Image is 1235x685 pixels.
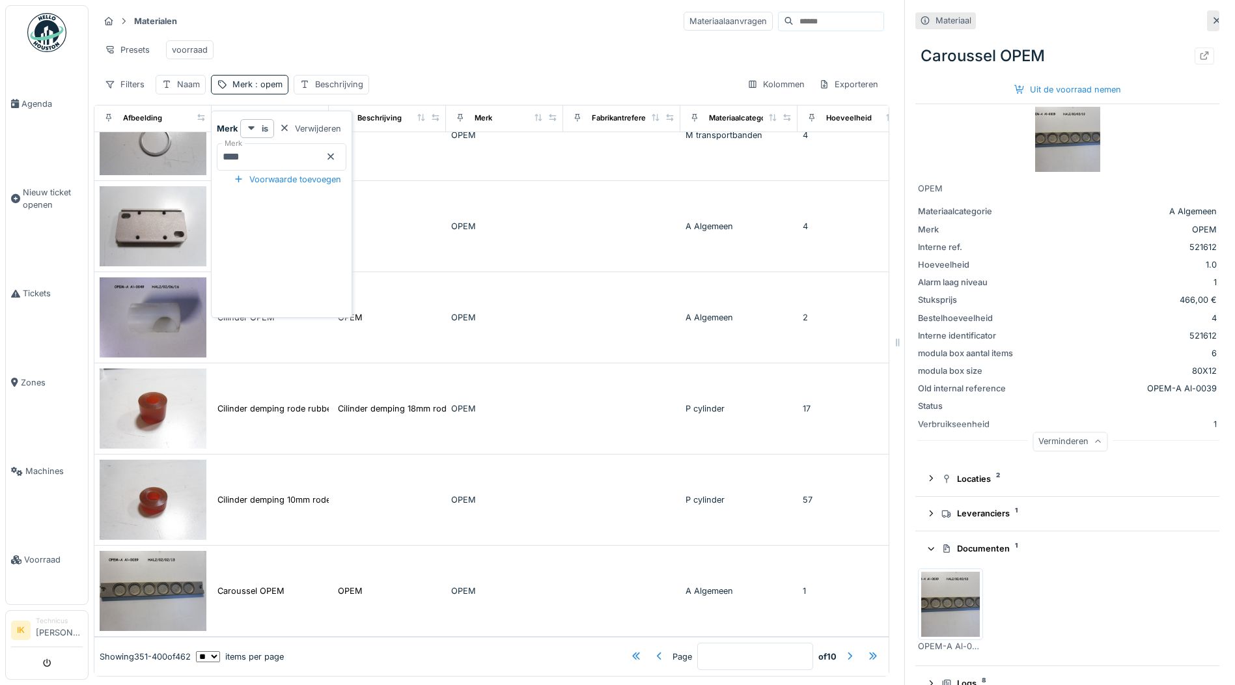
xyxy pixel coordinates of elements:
strong: Materialen [129,15,182,27]
div: Technicus [36,616,83,626]
div: A Algemeen [686,311,792,324]
img: circlips Binnenwielring [100,95,206,175]
summary: Leveranciers1 [921,502,1214,526]
div: OPEM [451,585,558,597]
div: Caroussel OPEM [915,39,1219,73]
div: Showing 351 - 400 of 462 [100,650,191,663]
label: Merk [222,138,245,149]
summary: Locaties2 [921,467,1214,491]
div: Cilinder OPEM [217,311,275,324]
div: 4 [803,129,909,141]
img: Cilinder tegenplaat messen ESApack [100,186,206,266]
div: OPEM [338,585,363,597]
div: OPEM [451,494,558,506]
div: Status [918,400,1016,412]
div: 6 [1212,347,1217,359]
div: Old internal reference [918,382,1016,395]
div: Cilinder demping 10mm rode rubber [217,494,360,506]
div: 4 [1021,312,1217,324]
strong: is [262,122,268,135]
div: 521612 [1021,241,1217,253]
div: 17 [803,402,909,415]
div: Exporteren [813,75,884,94]
div: Verminderen [1033,432,1107,451]
div: Materiaalcategorie [709,113,775,124]
div: Presets [99,40,156,59]
div: Caroussel OPEM [217,585,284,597]
div: 1.0 [1021,259,1217,271]
div: P cylinder [686,402,792,415]
img: 10v0xqq43xktlwksmycj49us89zn [921,572,980,637]
div: 57 [803,494,909,506]
div: Verbruikseenheid [918,418,1016,430]
div: M transportbanden [686,129,792,141]
div: Materiaalaanvragen [684,12,773,31]
div: Merk [232,78,283,91]
div: Cilinder demping 18mm rode rubber ring PU 70 ... [338,402,536,415]
summary: Documenten1 [921,537,1214,561]
div: OPEM [451,311,558,324]
div: Interne ref. [918,241,1016,253]
div: A Algemeen [1021,205,1217,217]
div: Voorwaarde toevoegen [229,171,346,188]
div: Uit de voorraad nemen [1009,81,1126,98]
div: items per page [196,650,284,663]
div: OPEM [451,402,558,415]
div: Bestelhoeveelheid [918,312,1016,324]
div: OPEM [338,311,363,324]
div: Verwijderen [274,120,346,137]
div: Alarm laag niveau [918,276,1016,288]
span: Nieuw ticket openen [23,186,83,211]
div: Filters [99,75,150,94]
span: Tickets [23,287,83,300]
div: Merk [475,113,492,124]
img: Caroussel OPEM [100,551,206,631]
span: : opem [253,79,283,89]
div: P cylinder [686,494,792,506]
div: Interne identificator [918,329,1016,342]
div: Leveranciers [941,507,1204,520]
img: Cilinder demping 10mm rode rubber [100,460,206,540]
div: OPEM [451,129,558,141]
div: Locaties [941,473,1204,485]
div: Materiaalcategorie [918,205,1016,217]
div: Afbeelding [123,113,162,124]
img: Cilinder OPEM [100,277,206,357]
div: Cilinder demping rode rubber 25x12x18mm [217,402,389,415]
span: Zones [21,376,83,389]
div: Hoeveelheid [918,259,1016,271]
div: Beschrijving [357,113,402,124]
img: Cilinder demping rode rubber 25x12x18mm [100,369,206,449]
strong: of 10 [818,650,837,663]
img: Caroussel OPEM [1035,107,1100,172]
div: 521612 [1021,329,1217,342]
div: Naam [177,78,200,91]
div: 2 [803,311,909,324]
div: Merk [918,223,1016,236]
div: Hoeveelheid [826,113,872,124]
div: Fabrikantreferentie [592,113,659,124]
div: OPEM-A Al-0039 [1147,382,1217,395]
span: Agenda [21,98,83,110]
div: Documenten [941,542,1204,555]
div: OPEM [1021,223,1217,236]
li: IK [11,621,31,640]
span: Machines [25,465,83,477]
strong: Merk [217,122,238,135]
div: OPEM [451,220,558,232]
div: 466,00 € [1021,294,1217,306]
span: Voorraad [24,553,83,566]
div: OPEM-A Al-0039.bmp [918,640,983,652]
div: Stuksprijs [918,294,1016,306]
div: A Algemeen [686,585,792,597]
div: Beschrijving [315,78,363,91]
div: 1 [1214,418,1217,430]
div: OPEM [918,182,1217,195]
img: Badge_color-CXgf-gQk.svg [27,13,66,52]
li: [PERSON_NAME] [36,616,83,644]
div: modula box size [918,365,1016,377]
div: 4 [803,220,909,232]
div: Materiaal [936,14,971,27]
div: 1 [1021,276,1217,288]
div: 80X12 [1192,365,1217,377]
